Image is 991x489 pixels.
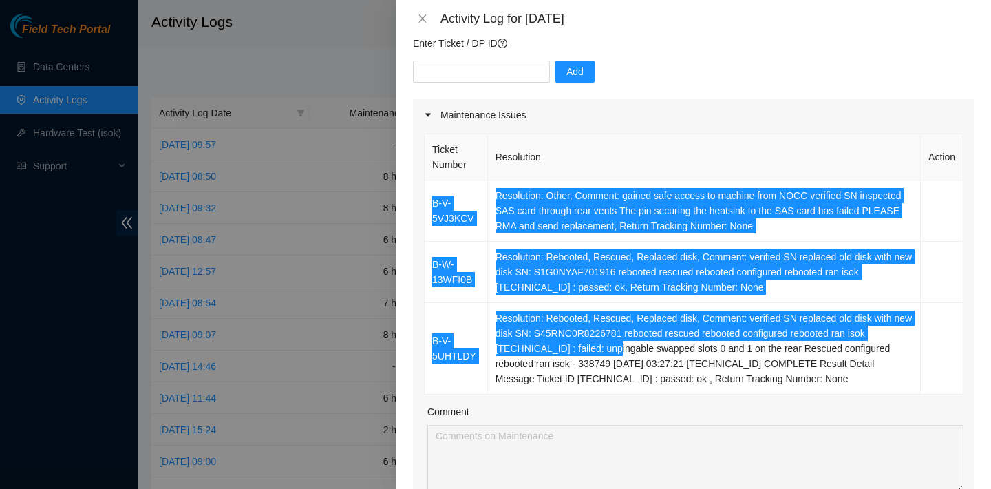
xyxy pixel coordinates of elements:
td: Resolution: Rebooted, Rescued, Replaced disk, Comment: verified SN replaced old disk with new dis... [488,303,921,395]
span: caret-right [424,111,432,119]
div: Activity Log for [DATE] [440,11,974,26]
button: Close [413,12,432,25]
span: Add [566,64,584,79]
td: Resolution: Rebooted, Rescued, Replaced disk, Comment: verified SN replaced old disk with new dis... [488,242,921,303]
a: B-V-5VJ3KCV [432,198,474,224]
button: Add [555,61,595,83]
a: B-W-13WFI0B [432,259,472,285]
p: Enter Ticket / DP ID [413,36,974,51]
th: Resolution [488,134,921,180]
th: Ticket Number [425,134,488,180]
label: Comment [427,404,469,419]
div: Maintenance Issues [413,99,974,131]
th: Action [921,134,963,180]
span: question-circle [498,39,507,48]
a: B-V-5UHTLDY [432,335,476,362]
td: Resolution: Other, Comment: gained safe access to machine from NOCC verified SN inspected SAS car... [488,180,921,242]
span: close [417,13,428,24]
